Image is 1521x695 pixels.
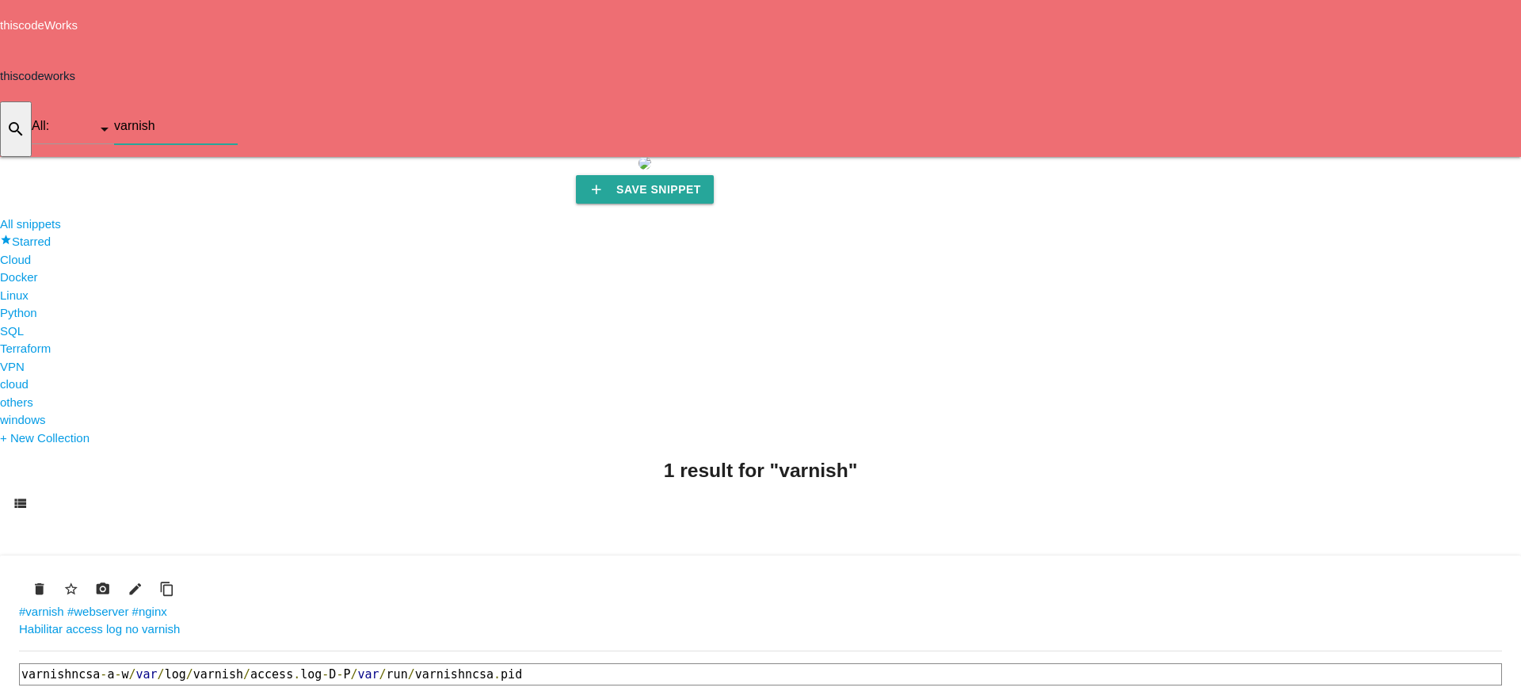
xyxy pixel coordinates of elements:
[128,575,143,603] i: edit
[387,667,408,682] span: run
[589,175,604,204] i: add
[300,667,322,682] span: log
[193,667,243,682] span: varnish
[51,575,79,603] a: Star snippet
[132,605,167,618] a: #nginx
[322,667,329,682] span: -
[159,575,175,603] i: content_copy
[165,667,186,682] span: log
[357,667,379,682] span: var
[329,667,336,682] span: D
[114,108,238,144] input: Search my snippets
[293,667,300,682] span: .
[243,667,250,682] span: /
[114,667,121,682] span: -
[115,575,143,603] a: edit
[250,667,293,682] span: access
[408,667,415,682] span: /
[19,622,180,636] a: Habilitar access log no varnish
[12,235,51,248] span: Starred
[67,605,129,618] a: #webserver
[664,460,858,481] b: 1 result for "varnish"
[121,667,128,682] span: w
[415,667,494,682] span: varnishncsa
[100,667,107,682] span: -
[576,175,714,204] a: addSave Snippet
[616,183,701,196] b: Save Snippet
[343,667,350,682] span: P
[147,575,175,603] a: Copy to Clipboard
[639,157,651,170] img: man-2.png
[128,667,135,682] span: /
[336,667,343,682] span: -
[19,605,64,618] a: #varnish
[501,667,522,682] span: pid
[379,667,387,682] span: /
[158,667,165,682] span: /
[19,575,48,603] a: delete
[186,667,193,682] span: /
[107,667,114,682] span: a
[44,18,78,32] span: Works
[32,575,48,603] i: delete
[494,667,501,682] span: .
[13,489,29,517] i: view_list
[21,667,100,682] span: varnishncsa
[350,667,357,682] span: /
[6,104,25,155] i: search
[63,575,79,603] i: star_border
[82,575,111,603] a: photo_camera
[95,575,111,603] i: photo_camera
[136,667,158,682] span: var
